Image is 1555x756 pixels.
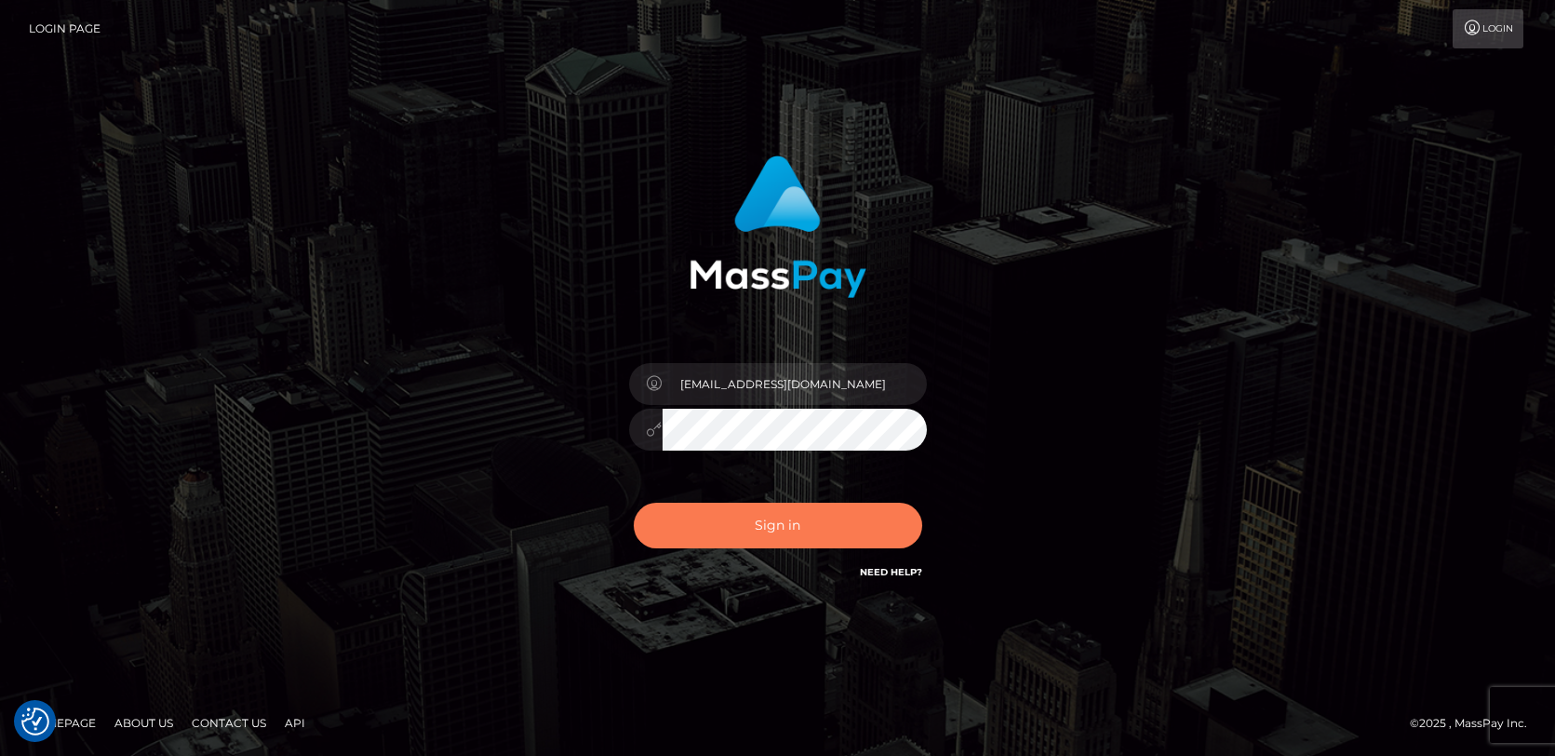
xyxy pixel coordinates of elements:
img: MassPay Login [690,155,866,298]
a: Homepage [20,709,103,737]
a: Need Help? [860,566,922,578]
button: Consent Preferences [21,708,49,736]
a: Login Page [29,9,101,48]
button: Sign in [634,503,922,548]
a: Login [1453,9,1523,48]
a: Contact Us [184,709,274,737]
div: © 2025 , MassPay Inc. [1410,713,1541,734]
a: API [277,709,313,737]
input: Username... [663,363,927,405]
img: Revisit consent button [21,708,49,736]
a: About Us [107,709,181,737]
